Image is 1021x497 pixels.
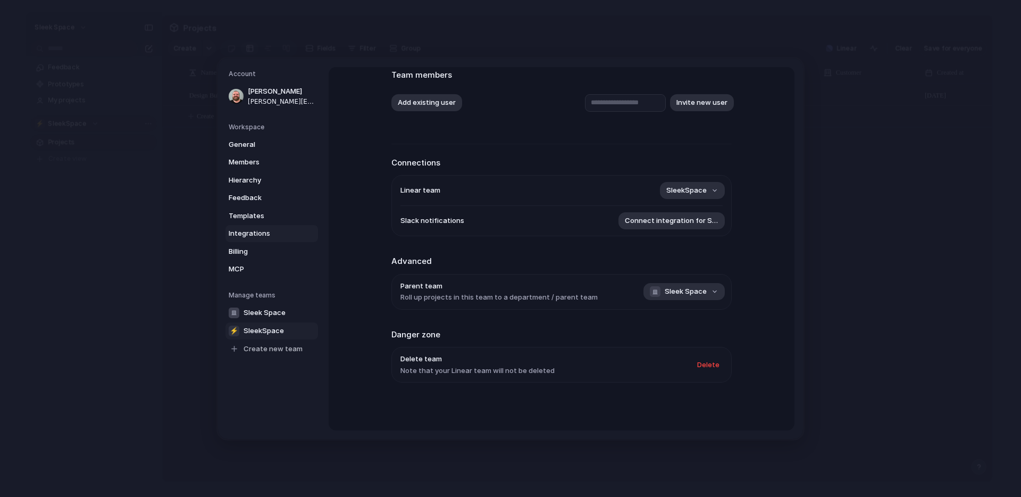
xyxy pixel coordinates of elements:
[225,225,318,242] a: Integrations
[244,307,286,318] span: Sleek Space
[225,136,318,153] a: General
[670,94,734,111] button: Invite new user
[400,292,598,303] span: Roll up projects in this team to a department / parent team
[229,157,297,168] span: Members
[400,185,440,196] span: Linear team
[229,193,297,203] span: Feedback
[225,243,318,260] a: Billing
[248,86,316,97] span: [PERSON_NAME]
[229,210,297,221] span: Templates
[400,280,598,291] span: Parent team
[225,171,318,188] a: Hierarchy
[400,354,555,365] span: Delete team
[225,261,318,278] a: MCP
[225,83,318,110] a: [PERSON_NAME][PERSON_NAME][EMAIL_ADDRESS][DOMAIN_NAME]
[391,69,732,81] h2: Team members
[244,343,303,354] span: Create new team
[229,122,318,131] h5: Workspace
[229,139,297,150] span: General
[229,69,318,79] h5: Account
[248,96,316,106] span: [PERSON_NAME][EMAIL_ADDRESS][DOMAIN_NAME]
[225,207,318,224] a: Templates
[391,328,732,341] h2: Danger zone
[225,189,318,206] a: Feedback
[660,182,725,199] button: SleekSpace
[225,154,318,171] a: Members
[225,340,318,357] a: Create new team
[229,228,297,239] span: Integrations
[666,185,707,196] span: SleekSpace
[229,264,297,275] span: MCP
[665,286,707,297] span: Sleek Space
[625,216,718,226] span: Connect integration for Slack
[229,325,239,336] div: ⚡
[244,325,284,336] span: SleekSpace
[229,290,318,300] h5: Manage teams
[225,322,318,339] a: ⚡SleekSpace
[391,94,462,111] button: Add existing user
[225,304,318,321] a: Sleek Space
[618,212,725,229] button: Connect integration for Slack
[391,255,732,268] h2: Advanced
[691,356,726,373] button: Delete
[391,156,732,169] h2: Connections
[400,216,464,226] span: Slack notifications
[400,365,555,376] span: Note that your Linear team will not be deleted
[643,283,725,300] button: Sleek Space
[229,246,297,256] span: Billing
[229,175,297,185] span: Hierarchy
[697,359,719,370] span: Delete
